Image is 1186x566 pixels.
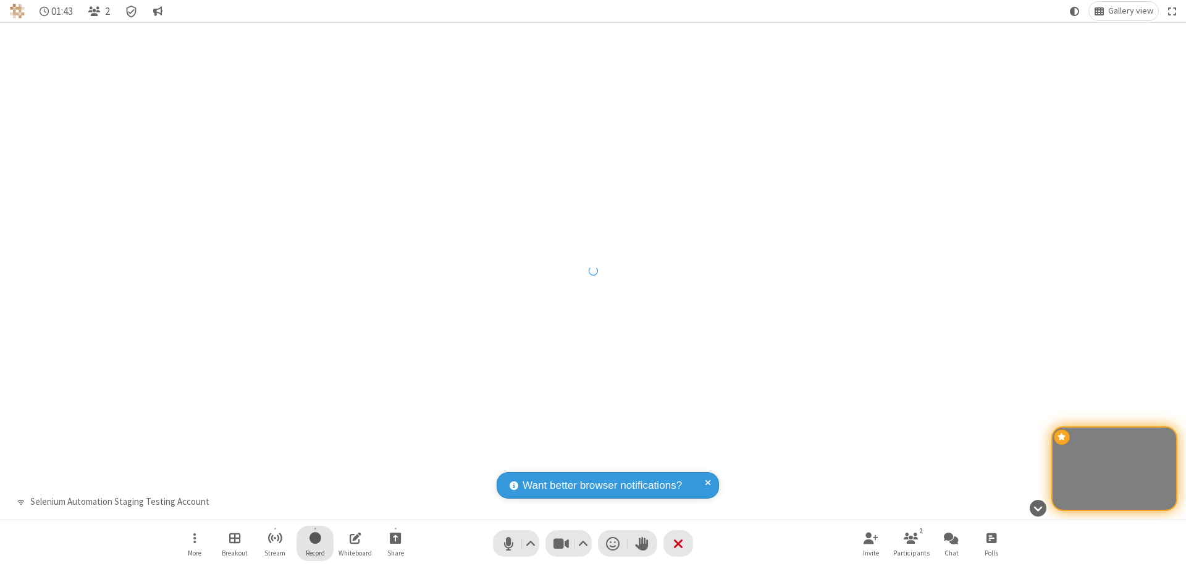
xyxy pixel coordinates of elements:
span: 2 [105,6,110,17]
button: Using system theme [1065,2,1085,20]
button: Raise hand [628,530,657,557]
span: More [188,549,201,557]
button: Start sharing [377,526,414,561]
div: 2 [916,525,927,536]
button: Open menu [176,526,213,561]
span: 01:43 [51,6,73,17]
button: Open chat [933,526,970,561]
span: Breakout [222,549,248,557]
button: Open participant list [893,526,930,561]
button: Send a reaction [598,530,628,557]
span: Stream [264,549,285,557]
div: Timer [35,2,78,20]
button: Hide [1025,493,1051,523]
button: Fullscreen [1163,2,1182,20]
button: Start streaming [256,526,293,561]
button: End or leave meeting [663,530,693,557]
div: Selenium Automation Staging Testing Account [25,495,214,509]
div: Meeting details Encryption enabled [120,2,143,20]
button: Stop video (⌘+Shift+V) [545,530,592,557]
button: Open poll [973,526,1010,561]
span: Participants [893,549,930,557]
button: Mute (⌘+Shift+A) [493,530,539,557]
span: Chat [944,549,959,557]
button: Open participant list [83,2,115,20]
button: Start recording [296,526,334,561]
img: QA Selenium DO NOT DELETE OR CHANGE [10,4,25,19]
button: Video setting [575,530,592,557]
button: Change layout [1089,2,1158,20]
button: Audio settings [523,530,539,557]
span: Share [387,549,404,557]
span: Gallery view [1108,6,1153,16]
span: Want better browser notifications? [523,478,682,494]
button: Conversation [148,2,167,20]
span: Whiteboard [339,549,372,557]
span: Record [306,549,325,557]
button: Manage Breakout Rooms [216,526,253,561]
button: Invite participants (⌘+Shift+I) [852,526,889,561]
button: Open shared whiteboard [337,526,374,561]
span: Polls [985,549,998,557]
span: Invite [863,549,879,557]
